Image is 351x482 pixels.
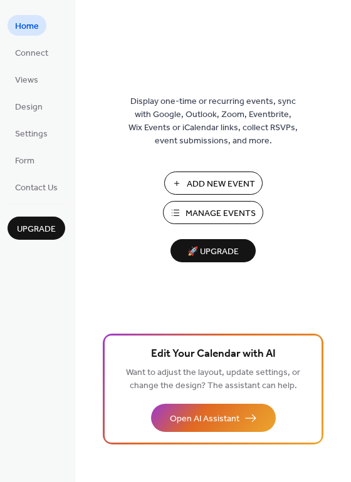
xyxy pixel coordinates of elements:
[8,96,50,116] a: Design
[151,346,276,363] span: Edit Your Calendar with AI
[151,404,276,432] button: Open AI Assistant
[15,128,48,141] span: Settings
[186,207,256,220] span: Manage Events
[8,177,65,197] a: Contact Us
[15,155,34,168] span: Form
[15,47,48,60] span: Connect
[128,95,298,148] span: Display one-time or recurring events, sync with Google, Outlook, Zoom, Eventbrite, Wix Events or ...
[8,69,46,90] a: Views
[8,123,55,143] a: Settings
[15,182,58,195] span: Contact Us
[163,201,263,224] button: Manage Events
[187,178,255,191] span: Add New Event
[15,101,43,114] span: Design
[8,15,46,36] a: Home
[15,74,38,87] span: Views
[8,217,65,240] button: Upgrade
[17,223,56,236] span: Upgrade
[178,244,248,260] span: 🚀 Upgrade
[8,42,56,63] a: Connect
[170,239,256,262] button: 🚀 Upgrade
[15,20,39,33] span: Home
[170,413,239,426] span: Open AI Assistant
[8,150,42,170] a: Form
[164,172,263,195] button: Add New Event
[126,364,300,394] span: Want to adjust the layout, update settings, or change the design? The assistant can help.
